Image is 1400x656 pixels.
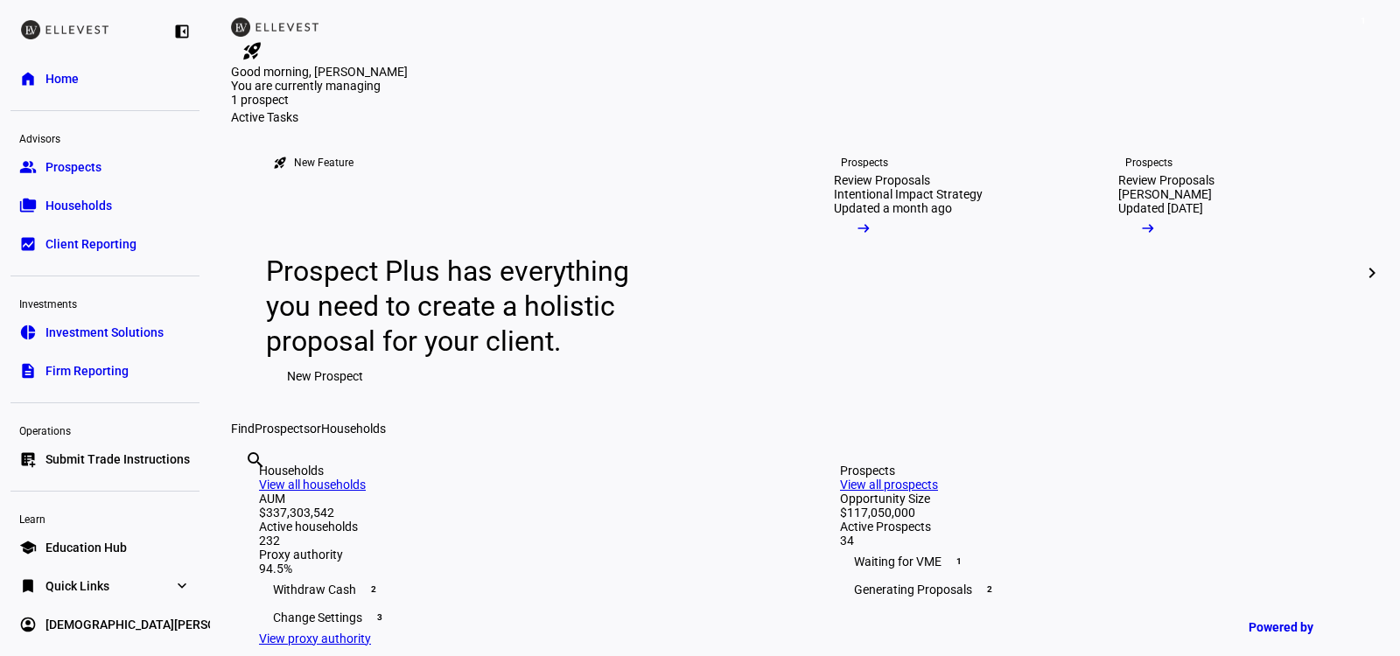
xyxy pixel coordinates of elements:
[840,464,1351,478] div: Prospects
[373,611,387,625] span: 3
[19,450,37,468] eth-mat-symbol: list_alt_add
[1118,173,1214,187] div: Review Proposals
[10,417,199,442] div: Operations
[19,158,37,176] eth-mat-symbol: group
[840,548,1351,576] div: Waiting for VME
[45,539,127,556] span: Education Hub
[259,548,770,562] div: Proxy authority
[952,555,966,569] span: 1
[231,93,406,107] div: 1 prospect
[10,353,199,388] a: descriptionFirm Reporting
[10,315,199,350] a: pie_chartInvestment Solutions
[259,534,770,548] div: 232
[840,478,938,492] a: View all prospects
[1125,156,1172,170] div: Prospects
[245,450,266,471] mat-icon: search
[834,187,983,201] div: Intentional Impact Strategy
[45,197,112,214] span: Households
[1090,124,1361,422] a: ProspectsReview Proposals[PERSON_NAME]Updated [DATE]
[45,70,79,87] span: Home
[10,125,199,150] div: Advisors
[834,201,952,215] div: Updated a month ago
[1361,262,1382,283] mat-icon: chevron_right
[259,506,770,520] div: $337,303,542
[1356,14,1370,28] span: 1
[266,254,664,359] div: Prospect Plus has everything you need to create a holistic proposal for your client.
[294,156,353,170] div: New Feature
[367,583,381,597] span: 2
[10,150,199,185] a: groupProspects
[231,422,1379,436] div: Find or
[841,156,888,170] div: Prospects
[10,188,199,223] a: folder_copyHouseholds
[231,79,381,93] span: You are currently managing
[1240,611,1374,643] a: Powered by
[1139,220,1157,237] mat-icon: arrow_right_alt
[231,65,1379,79] div: Good morning, [PERSON_NAME]
[45,362,129,380] span: Firm Reporting
[19,616,37,633] eth-mat-symbol: account_circle
[10,506,199,530] div: Learn
[321,422,386,436] span: Households
[840,492,1351,506] div: Opportunity Size
[10,290,199,315] div: Investments
[10,61,199,96] a: homeHome
[287,359,363,394] span: New Prospect
[255,422,310,436] span: Prospects
[806,124,1076,422] a: ProspectsReview ProposalsIntentional Impact StrategyUpdated a month ago
[1118,201,1203,215] div: Updated [DATE]
[45,450,190,468] span: Submit Trade Instructions
[266,359,384,394] button: New Prospect
[840,534,1351,548] div: 34
[45,235,136,253] span: Client Reporting
[855,220,872,237] mat-icon: arrow_right_alt
[983,583,997,597] span: 2
[259,464,770,478] div: Households
[231,110,1379,124] div: Active Tasks
[45,577,109,595] span: Quick Links
[19,362,37,380] eth-mat-symbol: description
[173,23,191,40] eth-mat-symbol: left_panel_close
[259,604,770,632] div: Change Settings
[259,520,770,534] div: Active households
[273,156,287,170] mat-icon: rocket_launch
[19,235,37,253] eth-mat-symbol: bid_landscape
[245,473,248,494] input: Enter name of prospect or household
[259,478,366,492] a: View all households
[19,324,37,341] eth-mat-symbol: pie_chart
[259,562,770,576] div: 94.5%
[834,173,930,187] div: Review Proposals
[259,576,770,604] div: Withdraw Cash
[259,632,371,646] a: View proxy authority
[19,577,37,595] eth-mat-symbol: bookmark
[241,40,262,61] mat-icon: rocket_launch
[173,577,191,595] eth-mat-symbol: expand_more
[19,70,37,87] eth-mat-symbol: home
[45,158,101,176] span: Prospects
[19,197,37,214] eth-mat-symbol: folder_copy
[19,539,37,556] eth-mat-symbol: school
[1118,187,1212,201] div: [PERSON_NAME]
[840,506,1351,520] div: $117,050,000
[45,616,268,633] span: [DEMOGRAPHIC_DATA][PERSON_NAME]
[45,324,164,341] span: Investment Solutions
[10,227,199,262] a: bid_landscapeClient Reporting
[259,492,770,506] div: AUM
[840,520,1351,534] div: Active Prospects
[840,576,1351,604] div: Generating Proposals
